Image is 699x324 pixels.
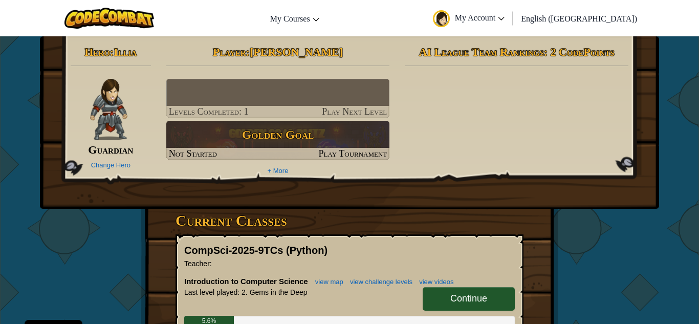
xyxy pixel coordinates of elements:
span: Teacher [184,260,210,268]
span: (Python) [286,245,327,256]
span: Player [213,46,246,58]
span: Illia [114,46,137,58]
a: view challenge levels [345,278,412,286]
a: Play Next Level [166,79,390,118]
span: Gems in the Deep [248,288,308,296]
img: guardian-pose.png [90,79,127,140]
span: My Courses [270,14,310,23]
span: Not Started [169,148,217,159]
span: Play Next Level [322,106,387,117]
a: Change Hero [91,161,130,169]
a: view map [310,278,343,286]
img: avatar [433,10,450,27]
span: Introduction to Computer Science [184,277,310,286]
span: Continue [450,293,487,304]
span: : [246,46,250,58]
span: CompSci-2025-9TCs [184,245,286,256]
span: [PERSON_NAME] [250,46,343,58]
h3: Current Classes [176,209,523,232]
span: English ([GEOGRAPHIC_DATA]) [521,14,637,23]
a: My Courses [265,5,324,32]
a: + More [268,167,289,175]
img: CodeCombat logo [64,8,154,29]
img: Golden Goal [166,121,390,160]
span: AI League Team Rankings [419,46,544,58]
span: : [237,288,239,296]
a: My Account [428,2,510,34]
span: : [110,46,114,58]
span: Hero [84,46,110,58]
span: 2. [239,288,248,296]
span: Play Tournament [319,148,387,159]
span: Guardian [88,143,133,156]
span: Last level played [184,288,237,296]
a: view videos [414,278,453,286]
span: : [210,260,212,268]
h3: Golden Goal [166,123,390,146]
a: English ([GEOGRAPHIC_DATA]) [516,5,642,32]
span: My Account [455,13,505,22]
span: : 2 CodePoints [544,46,615,58]
span: Levels Completed: 1 [169,106,249,117]
a: Golden GoalNot StartedPlay Tournament [166,121,390,160]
